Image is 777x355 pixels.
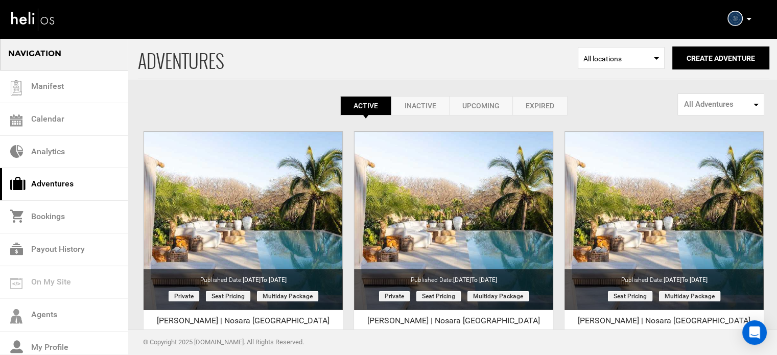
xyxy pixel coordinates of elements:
button: Create Adventure [672,46,769,69]
span: [DATE] [664,276,708,283]
span: Multiday package [659,291,720,301]
span: Multiday package [467,291,529,301]
span: to [DATE] [471,276,497,283]
span: Multiday package [257,291,318,301]
span: Seat Pricing [416,291,461,301]
img: f62df2dec1807a6ab12c884446e39582.png [727,11,743,26]
span: to [DATE] [261,276,287,283]
div: Published Date: [564,269,764,285]
span: [DATE] [243,276,287,283]
span: Seat Pricing [608,291,652,301]
img: guest-list.svg [9,80,24,96]
div: Published Date: [144,269,343,285]
a: Upcoming [449,96,512,115]
span: Select box activate [578,47,665,69]
img: calendar.svg [10,114,22,127]
img: on_my_site.svg [10,278,22,289]
span: All Adventures [684,99,751,110]
span: Private [379,291,410,301]
a: Active [340,96,391,115]
span: ADVENTURES [138,37,578,79]
span: Seat Pricing [206,291,250,301]
span: [DATE] [453,276,497,283]
img: heli-logo [10,6,56,33]
div: [PERSON_NAME] | Nosara [GEOGRAPHIC_DATA] [564,315,764,330]
img: agents-icon.svg [10,309,22,324]
a: Expired [512,96,568,115]
div: Open Intercom Messenger [742,320,767,345]
div: [PERSON_NAME] | Nosara [GEOGRAPHIC_DATA] [144,315,343,330]
span: Private [169,291,199,301]
button: All Adventures [677,93,764,115]
span: All locations [583,54,659,64]
span: to [DATE] [681,276,708,283]
div: Published Date: [354,269,553,285]
div: [PERSON_NAME] | Nosara [GEOGRAPHIC_DATA] [354,315,553,330]
a: Inactive [391,96,449,115]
